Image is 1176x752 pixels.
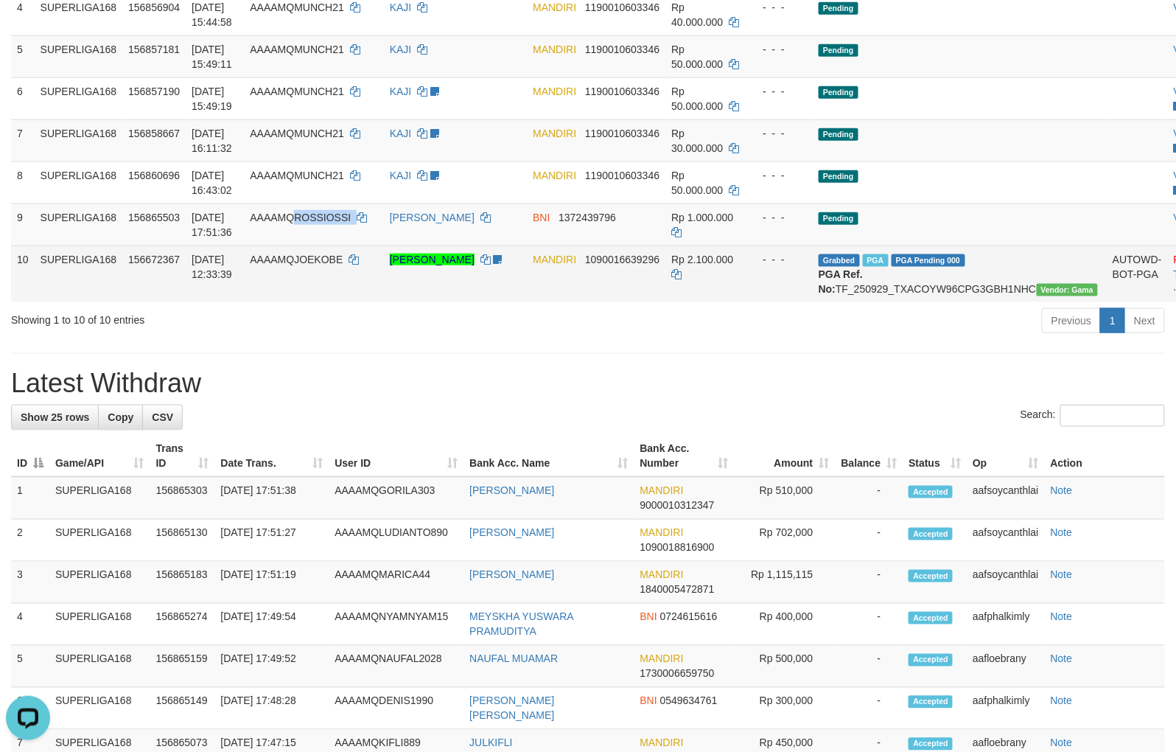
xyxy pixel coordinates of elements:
span: MANDIRI [640,527,684,539]
td: 5 [11,646,49,688]
span: Copy 1190010603346 to clipboard [585,1,659,13]
td: Rp 300,000 [734,688,835,730]
td: 156865159 [150,646,215,688]
span: Copy 1730006659750 to clipboard [640,668,715,680]
span: AAAAMQMUNCH21 [250,1,344,13]
td: 1 [11,477,49,520]
td: - [835,646,903,688]
td: [DATE] 17:48:28 [214,688,329,730]
span: [DATE] 16:11:32 [192,128,232,154]
td: AAAAMQLUDIANTO890 [329,520,463,562]
th: Status: activate to sort column ascending [903,435,967,477]
th: Bank Acc. Number: activate to sort column ascending [634,435,734,477]
span: Marked by aafsengchandara [863,254,889,267]
td: SUPERLIGA168 [35,246,123,302]
span: Rp 50.000.000 [671,43,723,70]
a: CSV [142,405,183,430]
span: MANDIRI [640,737,684,749]
td: Rp 500,000 [734,646,835,688]
td: - [835,477,903,520]
td: Rp 400,000 [734,604,835,646]
span: Rp 2.100.000 [671,254,733,265]
td: SUPERLIGA168 [49,688,150,730]
td: 6 [11,77,35,119]
div: - - - [751,126,807,141]
td: 156865274 [150,604,215,646]
a: MEYSKHA YUSWARA PRAMUDITYA [469,611,573,638]
div: - - - [751,42,807,57]
label: Search: [1021,405,1165,427]
span: Copy 9000010312347 to clipboard [640,500,715,512]
div: - - - [751,210,807,225]
a: [PERSON_NAME] [469,569,554,581]
span: PGA Pending [892,254,965,267]
a: KAJI [390,86,412,97]
td: - [835,562,903,604]
td: TF_250929_TXACOYW96CPG3GBH1NHC [813,246,1107,302]
span: Rp 30.000.000 [671,128,723,154]
td: 156865149 [150,688,215,730]
span: 156856904 [128,1,180,13]
span: Rp 50.000.000 [671,170,723,196]
a: Note [1051,485,1073,497]
div: Showing 1 to 10 of 10 entries [11,307,479,327]
td: Rp 1,115,115 [734,562,835,604]
td: AAAAMQNAUFAL2028 [329,646,463,688]
td: AAAAMQNYAMNYAM15 [329,604,463,646]
th: ID: activate to sort column descending [11,435,49,477]
td: 6 [11,688,49,730]
a: NAUFAL MUAMAR [469,653,558,665]
td: [DATE] 17:49:54 [214,604,329,646]
a: Note [1051,527,1073,539]
a: Note [1051,611,1073,623]
span: Pending [819,170,858,183]
div: - - - [751,168,807,183]
td: SUPERLIGA168 [49,477,150,520]
span: Copy 1372439796 to clipboard [559,212,616,223]
span: Copy 1090018816900 to clipboard [640,542,715,554]
td: [DATE] 17:51:19 [214,562,329,604]
span: Accepted [909,528,953,540]
span: Accepted [909,570,953,582]
span: MANDIRI [533,1,576,13]
th: Trans ID: activate to sort column ascending [150,435,215,477]
span: AAAAMQMUNCH21 [250,43,344,55]
td: SUPERLIGA168 [35,119,123,161]
span: Pending [819,212,858,225]
span: AAAAMQMUNCH21 [250,86,344,97]
a: KAJI [390,1,412,13]
span: Copy 1090016639296 to clipboard [585,254,659,265]
td: Rp 510,000 [734,477,835,520]
span: Copy 0549634761 to clipboard [660,695,718,707]
td: 10 [11,246,35,302]
span: Rp 1.000.000 [671,212,733,223]
th: Bank Acc. Name: activate to sort column ascending [463,435,634,477]
td: 2 [11,520,49,562]
span: Pending [819,86,858,99]
span: MANDIRI [640,485,684,497]
a: Show 25 rows [11,405,99,430]
a: 1 [1100,308,1125,333]
span: BNI [533,212,550,223]
a: Next [1124,308,1165,333]
span: [DATE] 12:33:39 [192,254,232,280]
span: 156860696 [128,170,180,181]
span: AAAAMQROSSIOSSI [250,212,351,223]
td: AUTOWD-BOT-PGA [1107,246,1168,302]
a: [PERSON_NAME] [469,485,554,497]
td: 5 [11,35,35,77]
td: AAAAMQGORILA303 [329,477,463,520]
span: Copy 1190010603346 to clipboard [585,86,659,97]
td: - [835,688,903,730]
th: Op: activate to sort column ascending [967,435,1045,477]
span: Copy 0724615616 to clipboard [660,611,718,623]
td: Rp 702,000 [734,520,835,562]
a: JULKIFLI [469,737,512,749]
span: MANDIRI [533,128,576,139]
a: Previous [1042,308,1101,333]
span: MANDIRI [640,569,684,581]
b: PGA Ref. No: [819,268,863,295]
th: Date Trans.: activate to sort column ascending [214,435,329,477]
span: AAAAMQMUNCH21 [250,170,344,181]
th: Amount: activate to sort column ascending [734,435,835,477]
